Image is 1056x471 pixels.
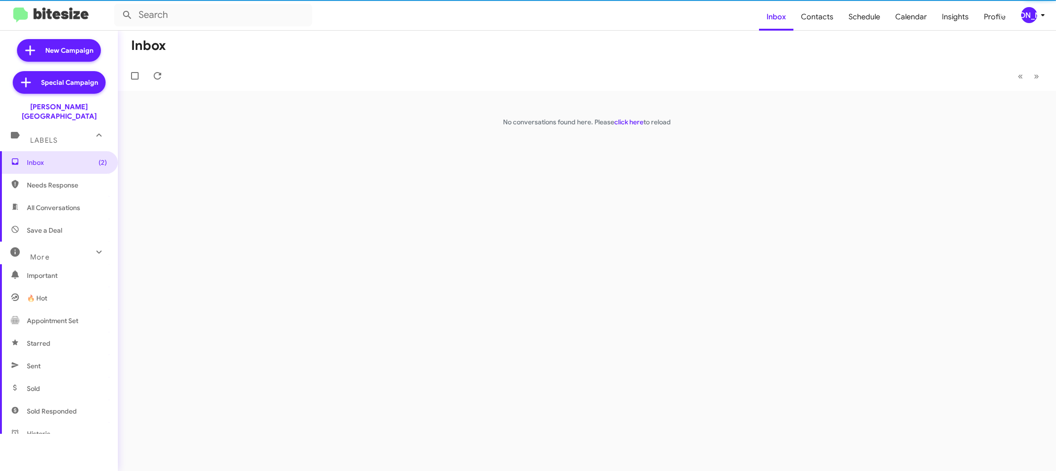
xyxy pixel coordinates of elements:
div: [PERSON_NAME] [1021,7,1037,23]
span: Needs Response [27,180,107,190]
span: Inbox [27,158,107,167]
span: » [1034,70,1039,82]
button: [PERSON_NAME] [1013,7,1046,23]
span: Starred [27,339,50,348]
span: (2) [99,158,107,167]
span: Appointment Set [27,316,78,325]
span: More [30,253,49,261]
button: Next [1028,66,1045,86]
button: Previous [1012,66,1029,86]
a: Inbox [759,3,793,31]
a: Profile [976,3,1013,31]
span: Labels [30,136,58,145]
span: Sent [27,361,41,371]
input: Search [114,4,312,26]
h1: Inbox [131,38,166,53]
nav: Page navigation example [1013,66,1045,86]
span: « [1018,70,1023,82]
a: Contacts [793,3,841,31]
span: Sold [27,384,40,393]
span: 🔥 Hot [27,293,47,303]
a: click here [614,118,643,126]
p: No conversations found here. Please to reload [118,117,1056,127]
span: Special Campaign [41,78,98,87]
span: Important [27,271,107,280]
a: Schedule [841,3,888,31]
a: Insights [934,3,976,31]
span: Sold Responded [27,406,77,416]
span: New Campaign [45,46,93,55]
span: Save a Deal [27,226,62,235]
span: All Conversations [27,203,80,212]
a: Calendar [888,3,934,31]
a: New Campaign [17,39,101,62]
a: Special Campaign [13,71,106,94]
